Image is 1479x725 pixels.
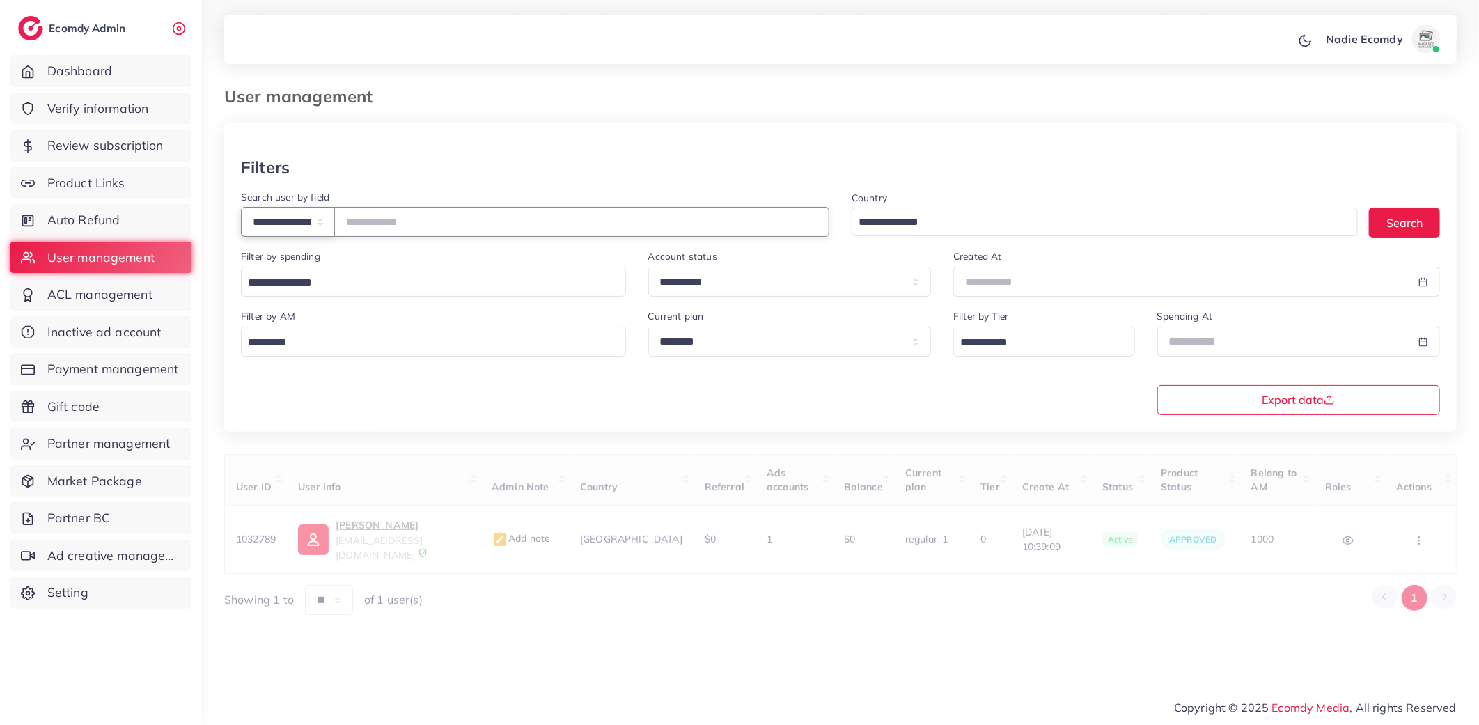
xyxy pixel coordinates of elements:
a: User management [10,242,191,274]
span: Review subscription [47,137,164,155]
span: Export data [1262,394,1335,405]
span: Payment management [47,360,179,378]
label: Filter by AM [241,309,295,323]
a: Market Package [10,465,191,497]
img: logo [18,16,43,40]
a: Auto Refund [10,204,191,236]
label: Search user by field [241,190,329,204]
label: Account status [648,249,717,263]
label: Filter by spending [241,249,320,263]
a: Dashboard [10,55,191,87]
span: Partner BC [47,509,111,527]
a: Nadie Ecomdyavatar [1318,25,1446,53]
span: Auto Refund [47,211,120,229]
span: Copyright © 2025 [1174,699,1457,716]
span: Inactive ad account [47,323,162,341]
a: Partner BC [10,502,191,534]
span: Dashboard [47,62,112,80]
span: Gift code [47,398,100,416]
div: Search for option [241,327,626,357]
a: Gift code [10,391,191,423]
a: Ad creative management [10,540,191,572]
input: Search for option [243,272,608,294]
a: logoEcomdy Admin [18,16,129,40]
img: avatar [1412,25,1440,53]
a: Review subscription [10,130,191,162]
a: ACL management [10,279,191,311]
label: Spending At [1157,309,1213,323]
p: Nadie Ecomdy [1326,31,1403,47]
input: Search for option [955,332,1116,354]
span: Setting [47,584,88,602]
h3: User management [224,86,384,107]
span: Product Links [47,174,125,192]
span: Ad creative management [47,547,181,565]
h3: Filters [241,157,290,178]
label: Country [852,191,887,205]
button: Search [1369,208,1440,237]
a: Product Links [10,167,191,199]
span: Partner management [47,435,171,453]
span: Verify information [47,100,149,118]
div: Search for option [953,327,1134,357]
a: Payment management [10,353,191,385]
span: User management [47,249,155,267]
label: Filter by Tier [953,309,1008,323]
label: Created At [953,249,1002,263]
a: Partner management [10,428,191,460]
a: Inactive ad account [10,316,191,348]
input: Search for option [243,332,608,354]
h2: Ecomdy Admin [49,22,129,35]
button: Export data [1157,385,1441,415]
div: Search for option [241,267,626,297]
a: Ecomdy Media [1272,701,1350,715]
span: , All rights Reserved [1350,699,1457,716]
input: Search for option [854,212,1340,233]
a: Setting [10,577,191,609]
div: Search for option [852,208,1358,236]
span: Market Package [47,472,142,490]
label: Current plan [648,309,704,323]
a: Verify information [10,93,191,125]
span: ACL management [47,286,152,304]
